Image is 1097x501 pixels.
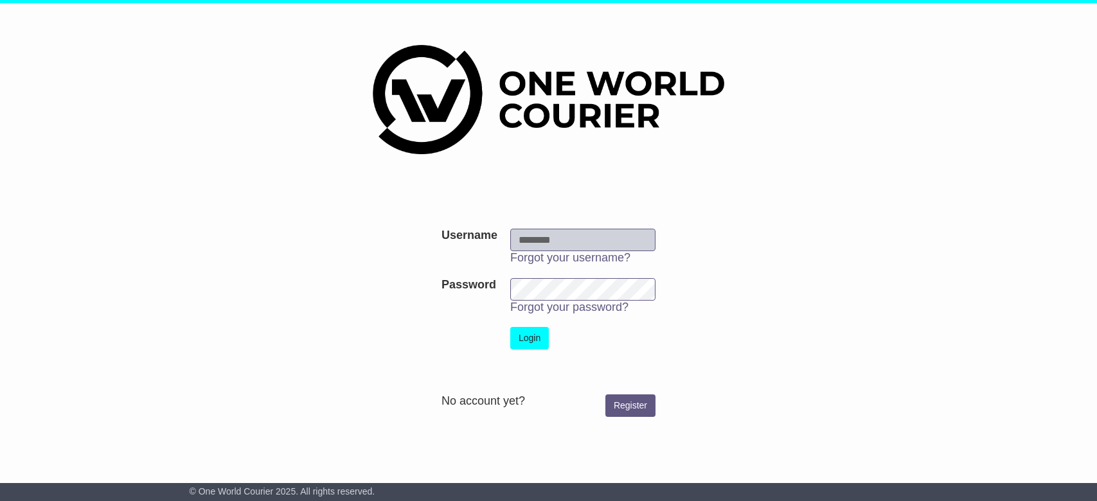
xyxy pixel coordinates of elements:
button: Login [510,327,549,349]
a: Register [605,394,656,417]
div: No account yet? [441,394,656,409]
a: Forgot your username? [510,251,630,264]
a: Forgot your password? [510,301,629,313]
img: One World [373,45,724,154]
label: Password [441,278,496,292]
span: © One World Courier 2025. All rights reserved. [190,486,375,497]
label: Username [441,229,497,243]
